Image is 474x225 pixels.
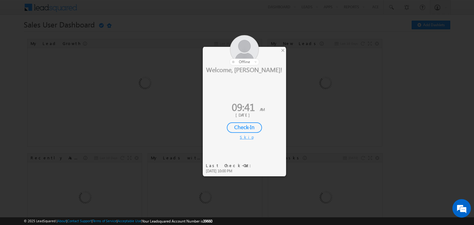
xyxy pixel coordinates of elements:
[207,112,281,118] div: [DATE]
[67,219,92,223] a: Contact Support
[239,59,250,64] span: offline
[24,218,212,224] span: © 2025 LeadSquared | | | | |
[118,219,141,223] a: Acceptable Use
[206,168,255,174] div: [DATE] 10:00 PM
[203,219,212,223] span: 39660
[280,47,286,54] div: ×
[57,219,66,223] a: About
[206,163,255,168] div: Last Check-Out:
[232,100,255,114] span: 09:41
[260,107,265,112] span: AM
[203,65,286,73] div: Welcome, [PERSON_NAME]!
[240,134,249,140] div: Skip
[93,219,117,223] a: Terms of Service
[227,122,262,133] div: Check-In
[142,219,212,223] span: Your Leadsquared Account Number is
